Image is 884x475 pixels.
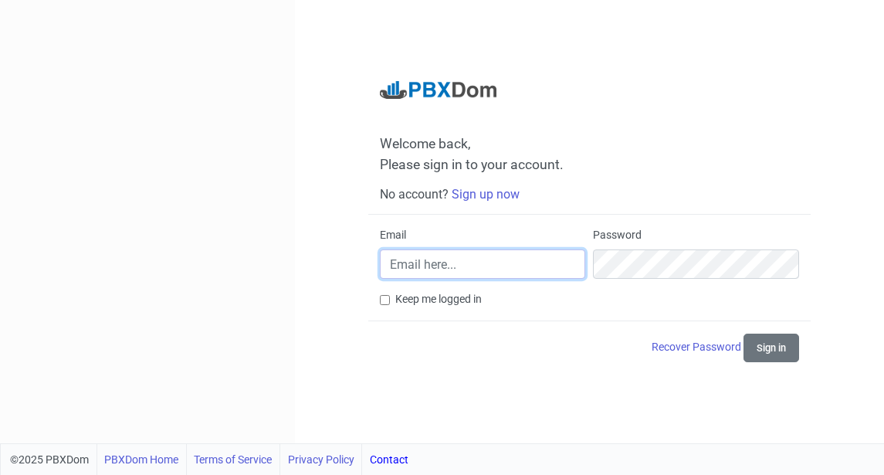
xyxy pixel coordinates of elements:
div: ©2025 PBXDom [10,444,408,475]
label: Email [380,227,406,243]
input: Email here... [380,249,585,279]
a: Sign up now [452,187,520,202]
label: Password [593,227,642,243]
a: Privacy Policy [288,444,354,475]
span: Please sign in to your account. [380,157,564,172]
h6: No account? [380,187,798,202]
label: Keep me logged in [395,291,482,307]
span: Welcome back, [380,136,798,152]
a: Contact [370,444,408,475]
a: Terms of Service [194,444,272,475]
a: PBXDom Home [104,444,178,475]
a: Recover Password [652,341,743,353]
button: Sign in [743,334,799,362]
